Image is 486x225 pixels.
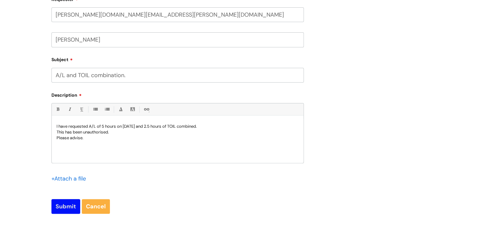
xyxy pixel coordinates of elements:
[51,173,90,184] div: Attach a file
[103,105,111,113] a: 1. Ordered List (Ctrl-Shift-8)
[77,105,85,113] a: Underline(Ctrl-U)
[142,105,150,113] a: Link
[51,55,304,62] label: Subject
[51,7,304,22] input: Email
[51,199,80,214] input: Submit
[51,32,304,47] input: Your Name
[66,105,73,113] a: Italic (Ctrl-I)
[57,135,299,141] p: Please advise.
[54,105,62,113] a: Bold (Ctrl-B)
[51,90,304,98] label: Description
[128,105,136,113] a: Back Color
[57,124,299,129] p: I have requested A/L of 5 hours on [DATE] and 2.5 hours of TOIL combined.
[117,105,125,113] a: Font Color
[82,199,110,214] a: Cancel
[57,129,299,135] p: This has been unauthorised.
[91,105,99,113] a: • Unordered List (Ctrl-Shift-7)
